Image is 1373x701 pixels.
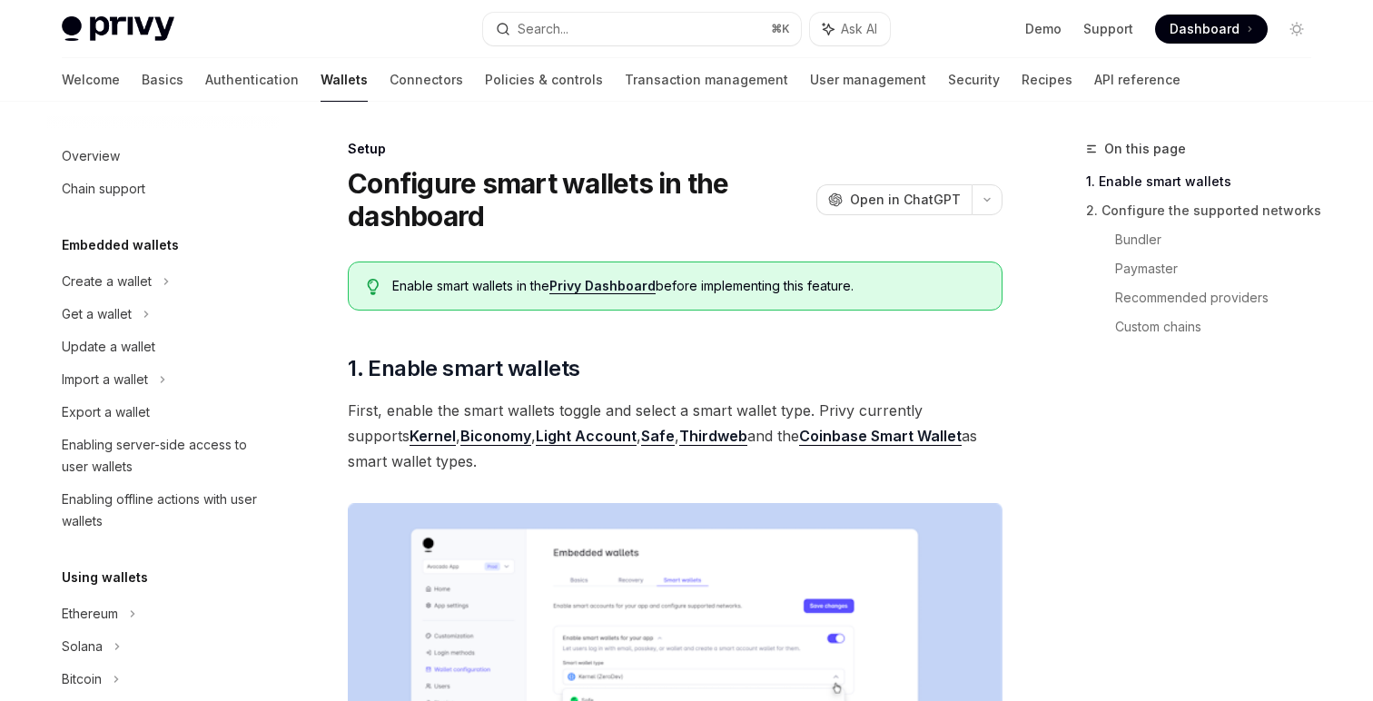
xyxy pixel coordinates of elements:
[1115,283,1326,312] a: Recommended providers
[1282,15,1311,44] button: Toggle dark mode
[62,489,269,532] div: Enabling offline actions with user wallets
[410,427,456,446] a: Kernel
[1083,20,1133,38] a: Support
[62,369,148,390] div: Import a wallet
[47,140,280,173] a: Overview
[625,58,788,102] a: Transaction management
[1022,58,1072,102] a: Recipes
[1086,167,1326,196] a: 1. Enable smart wallets
[62,234,179,256] h5: Embedded wallets
[62,636,103,657] div: Solana
[62,58,120,102] a: Welcome
[348,140,1003,158] div: Setup
[47,429,280,483] a: Enabling server-side access to user wallets
[1086,196,1326,225] a: 2. Configure the supported networks
[518,18,568,40] div: Search...
[62,603,118,625] div: Ethereum
[392,277,983,295] span: Enable smart wallets in the before implementing this feature.
[390,58,463,102] a: Connectors
[485,58,603,102] a: Policies & controls
[348,354,579,383] span: 1. Enable smart wallets
[62,303,132,325] div: Get a wallet
[47,331,280,363] a: Update a wallet
[948,58,1000,102] a: Security
[47,173,280,205] a: Chain support
[47,483,280,538] a: Enabling offline actions with user wallets
[142,58,183,102] a: Basics
[1115,312,1326,341] a: Custom chains
[771,22,790,36] span: ⌘ K
[679,427,747,446] a: Thirdweb
[62,178,145,200] div: Chain support
[62,567,148,588] h5: Using wallets
[483,13,801,45] button: Search...⌘K
[205,58,299,102] a: Authentication
[1155,15,1268,44] a: Dashboard
[348,167,809,232] h1: Configure smart wallets in the dashboard
[1170,20,1240,38] span: Dashboard
[62,401,150,423] div: Export a wallet
[321,58,368,102] a: Wallets
[1025,20,1062,38] a: Demo
[536,427,637,446] a: Light Account
[460,427,531,446] a: Biconomy
[62,668,102,690] div: Bitcoin
[549,278,656,294] a: Privy Dashboard
[62,16,174,42] img: light logo
[810,58,926,102] a: User management
[1115,225,1326,254] a: Bundler
[367,279,380,295] svg: Tip
[810,13,890,45] button: Ask AI
[850,191,961,209] span: Open in ChatGPT
[62,434,269,478] div: Enabling server-side access to user wallets
[816,184,972,215] button: Open in ChatGPT
[1104,138,1186,160] span: On this page
[62,145,120,167] div: Overview
[841,20,877,38] span: Ask AI
[348,398,1003,474] span: First, enable the smart wallets toggle and select a smart wallet type. Privy currently supports ,...
[1115,254,1326,283] a: Paymaster
[799,427,962,446] a: Coinbase Smart Wallet
[62,271,152,292] div: Create a wallet
[641,427,675,446] a: Safe
[1094,58,1180,102] a: API reference
[62,336,155,358] div: Update a wallet
[47,396,280,429] a: Export a wallet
